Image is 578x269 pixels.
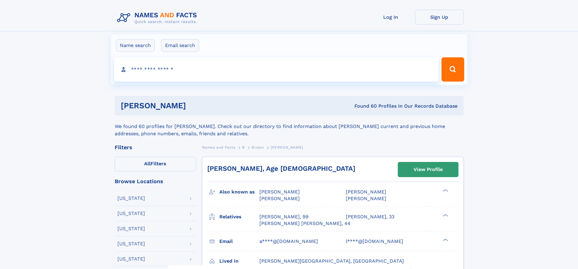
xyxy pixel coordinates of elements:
[242,143,245,151] a: B
[259,258,404,264] span: [PERSON_NAME][GEOGRAPHIC_DATA], [GEOGRAPHIC_DATA]
[115,179,196,184] div: Browse Locations
[441,189,448,193] div: ❯
[259,196,300,201] span: [PERSON_NAME]
[270,103,458,109] div: Found 60 Profiles In Our Records Database
[259,214,309,220] a: [PERSON_NAME], 99
[398,162,458,177] a: View Profile
[219,236,259,247] h3: Email
[441,213,448,217] div: ❯
[271,145,303,150] span: [PERSON_NAME]
[415,10,464,25] a: Sign Up
[367,10,415,25] a: Log In
[346,196,386,201] span: [PERSON_NAME]
[219,256,259,266] h3: Lived in
[219,187,259,197] h3: Also known as
[346,189,386,195] span: [PERSON_NAME]
[441,238,448,242] div: ❯
[117,241,145,246] div: [US_STATE]
[115,116,464,137] div: We found 60 profiles for [PERSON_NAME]. Check out our directory to find information about [PERSON...
[242,145,245,150] span: B
[207,165,355,172] a: [PERSON_NAME], Age [DEMOGRAPHIC_DATA]
[117,226,145,231] div: [US_STATE]
[252,143,264,151] a: Brown
[202,143,235,151] a: Names and Facts
[117,257,145,261] div: [US_STATE]
[259,220,350,227] a: [PERSON_NAME] [PERSON_NAME], 44
[441,57,464,82] button: Search Button
[115,157,196,171] label: Filters
[161,39,199,52] label: Email search
[219,212,259,222] h3: Relatives
[144,161,150,166] span: All
[252,145,264,150] span: Brown
[115,145,196,150] div: Filters
[259,189,300,195] span: [PERSON_NAME]
[414,163,443,177] div: View Profile
[117,211,145,216] div: [US_STATE]
[121,102,270,109] h1: [PERSON_NAME]
[114,57,439,82] input: search input
[346,214,394,220] a: [PERSON_NAME], 33
[115,10,202,26] img: Logo Names and Facts
[116,39,155,52] label: Name search
[117,196,145,201] div: [US_STATE]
